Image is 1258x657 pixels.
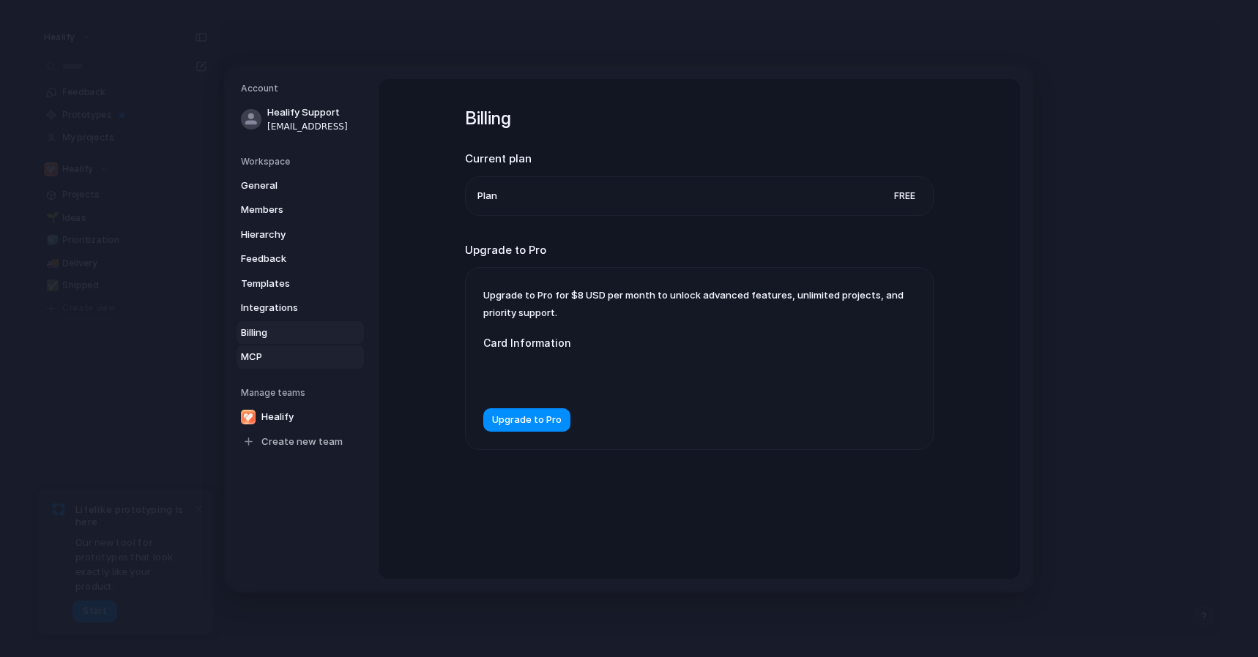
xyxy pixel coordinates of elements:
[483,335,776,350] label: Card Information
[261,409,294,424] span: Healify
[477,188,497,203] span: Plan
[237,429,364,453] a: Create new team
[237,247,364,271] a: Feedback
[495,368,764,382] iframe: Secure payment input frame
[888,186,921,205] span: Free
[465,151,934,168] h2: Current plan
[241,276,335,290] span: Templates
[483,408,570,432] button: Upgrade to Pro
[241,252,335,266] span: Feedback
[241,325,335,339] span: Billing
[241,203,335,217] span: Members
[237,405,364,428] a: Healify
[237,173,364,197] a: General
[237,345,364,369] a: MCP
[241,386,364,399] h5: Manage teams
[465,241,934,258] h2: Upgrade to Pro
[267,105,361,120] span: Healify Support
[241,82,364,95] h5: Account
[241,154,364,168] h5: Workspace
[267,119,361,132] span: [EMAIL_ADDRESS]
[492,413,562,427] span: Upgrade to Pro
[237,198,364,222] a: Members
[241,227,335,241] span: Hierarchy
[261,434,343,448] span: Create new team
[237,320,364,344] a: Billing
[241,301,335,315] span: Integrations
[237,271,364,295] a: Templates
[241,350,335,364] span: MCP
[483,289,904,318] span: Upgrade to Pro for $8 USD per month to unlock advanced features, unlimited projects, and priority...
[237,296,364,320] a: Integrations
[237,101,364,138] a: Healify Support[EMAIL_ADDRESS]
[465,105,934,132] h1: Billing
[241,178,335,192] span: General
[237,222,364,246] a: Hierarchy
